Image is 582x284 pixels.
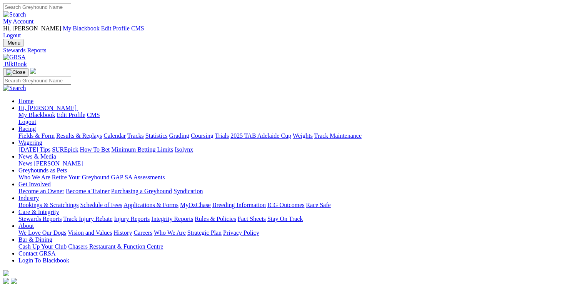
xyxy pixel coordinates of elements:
[314,132,362,139] a: Track Maintenance
[111,188,172,194] a: Purchasing a Greyhound
[267,202,304,208] a: ICG Outcomes
[18,132,579,139] div: Racing
[3,39,23,47] button: Toggle navigation
[3,54,26,61] img: GRSA
[3,77,71,85] input: Search
[3,47,579,54] a: Stewards Reports
[63,216,112,222] a: Track Injury Rebate
[127,132,144,139] a: Tracks
[114,216,150,222] a: Injury Reports
[187,229,222,236] a: Strategic Plan
[133,229,152,236] a: Careers
[18,209,59,215] a: Care & Integrity
[191,132,213,139] a: Coursing
[52,146,78,153] a: SUREpick
[52,174,110,180] a: Retire Your Greyhound
[57,112,85,118] a: Edit Profile
[145,132,168,139] a: Statistics
[8,40,20,46] span: Menu
[30,68,36,74] img: logo-grsa-white.png
[3,25,579,39] div: My Account
[18,112,55,118] a: My Blackbook
[101,25,130,32] a: Edit Profile
[238,216,266,222] a: Fact Sheets
[111,174,165,180] a: GAP SA Assessments
[3,270,9,276] img: logo-grsa-white.png
[87,112,100,118] a: CMS
[175,146,193,153] a: Isolynx
[3,25,61,32] span: Hi, [PERSON_NAME]
[68,229,112,236] a: Vision and Values
[180,202,211,208] a: MyOzChase
[154,229,186,236] a: Who We Are
[18,98,33,104] a: Home
[18,243,67,250] a: Cash Up Your Club
[18,216,579,222] div: Care & Integrity
[3,18,34,25] a: My Account
[111,146,173,153] a: Minimum Betting Limits
[18,222,34,229] a: About
[195,216,236,222] a: Rules & Policies
[293,132,313,139] a: Weights
[18,174,50,180] a: Who We Are
[18,250,55,257] a: Contact GRSA
[18,139,42,146] a: Wagering
[18,229,579,236] div: About
[18,153,56,160] a: News & Media
[18,257,69,264] a: Login To Blackbook
[18,202,78,208] a: Bookings & Scratchings
[215,132,229,139] a: Trials
[5,61,27,67] span: BlkBook
[267,216,303,222] a: Stay On Track
[18,112,579,125] div: Hi, [PERSON_NAME]
[18,181,51,187] a: Get Involved
[230,132,291,139] a: 2025 TAB Adelaide Cup
[18,105,78,111] a: Hi, [PERSON_NAME]
[113,229,132,236] a: History
[18,146,579,153] div: Wagering
[173,188,203,194] a: Syndication
[123,202,178,208] a: Applications & Forms
[18,132,55,139] a: Fields & Form
[3,278,9,284] img: facebook.svg
[63,25,100,32] a: My Blackbook
[306,202,330,208] a: Race Safe
[3,32,21,38] a: Logout
[131,25,144,32] a: CMS
[18,160,32,167] a: News
[18,216,62,222] a: Stewards Reports
[103,132,126,139] a: Calendar
[18,146,50,153] a: [DATE] Tips
[223,229,259,236] a: Privacy Policy
[169,132,189,139] a: Grading
[18,119,36,125] a: Logout
[34,160,83,167] a: [PERSON_NAME]
[18,188,64,194] a: Become an Owner
[80,202,122,208] a: Schedule of Fees
[3,61,27,67] a: BlkBook
[212,202,266,208] a: Breeding Information
[18,174,579,181] div: Greyhounds as Pets
[18,125,36,132] a: Racing
[56,132,102,139] a: Results & Replays
[18,236,52,243] a: Bar & Dining
[6,69,25,75] img: Close
[66,188,110,194] a: Become a Trainer
[3,85,26,92] img: Search
[18,160,579,167] div: News & Media
[151,216,193,222] a: Integrity Reports
[18,105,77,111] span: Hi, [PERSON_NAME]
[11,278,17,284] img: twitter.svg
[18,188,579,195] div: Get Involved
[3,11,26,18] img: Search
[18,243,579,250] div: Bar & Dining
[18,202,579,209] div: Industry
[18,167,67,174] a: Greyhounds as Pets
[80,146,110,153] a: How To Bet
[3,3,71,11] input: Search
[3,68,28,77] button: Toggle navigation
[68,243,163,250] a: Chasers Restaurant & Function Centre
[18,229,66,236] a: We Love Our Dogs
[18,195,39,201] a: Industry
